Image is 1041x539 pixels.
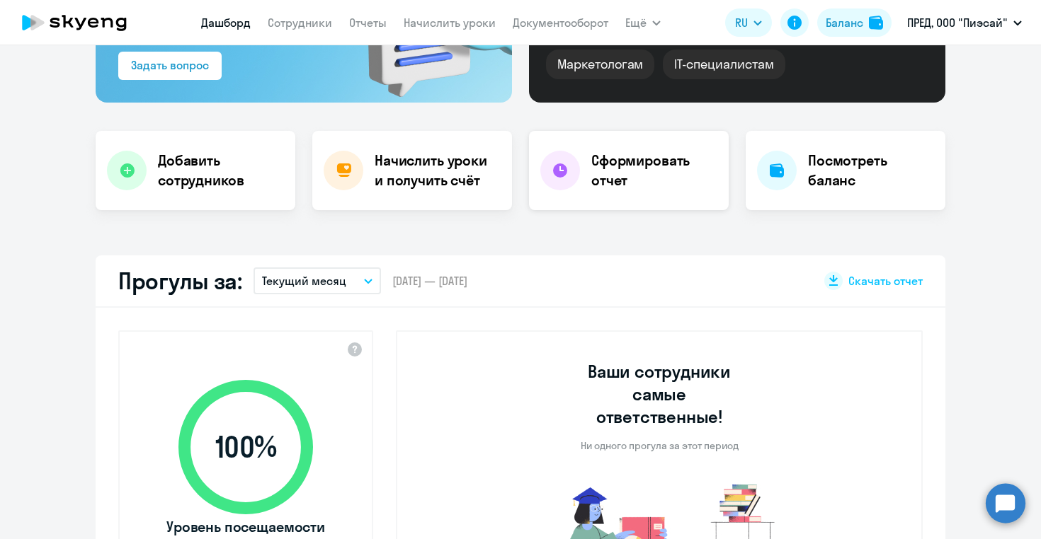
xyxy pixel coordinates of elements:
[513,16,608,30] a: Документооборот
[118,267,242,295] h2: Прогулы за:
[201,16,251,30] a: Дашборд
[625,8,661,37] button: Ещё
[118,52,222,80] button: Задать вопрос
[900,6,1029,40] button: ПРЕД, ООО "Пиэсай"
[725,8,772,37] button: RU
[907,14,1008,31] p: ПРЕД, ООО "Пиэсай"
[268,16,332,30] a: Сотрудники
[817,8,892,37] button: Балансbalance
[848,273,923,289] span: Скачать отчет
[625,14,647,31] span: Ещё
[826,14,863,31] div: Баланс
[569,360,751,428] h3: Ваши сотрудники самые ответственные!
[581,439,739,452] p: Ни одного прогула за этот период
[164,430,327,464] span: 100 %
[735,14,748,31] span: RU
[254,267,381,294] button: Текущий месяц
[262,272,346,289] p: Текущий месяц
[131,57,209,74] div: Задать вопрос
[546,50,654,79] div: Маркетологам
[404,16,496,30] a: Начислить уроки
[392,273,467,289] span: [DATE] — [DATE]
[591,151,717,190] h4: Сформировать отчет
[158,151,284,190] h4: Добавить сотрудников
[349,16,387,30] a: Отчеты
[808,151,934,190] h4: Посмотреть баланс
[869,16,883,30] img: balance
[375,151,498,190] h4: Начислить уроки и получить счёт
[663,50,785,79] div: IT-специалистам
